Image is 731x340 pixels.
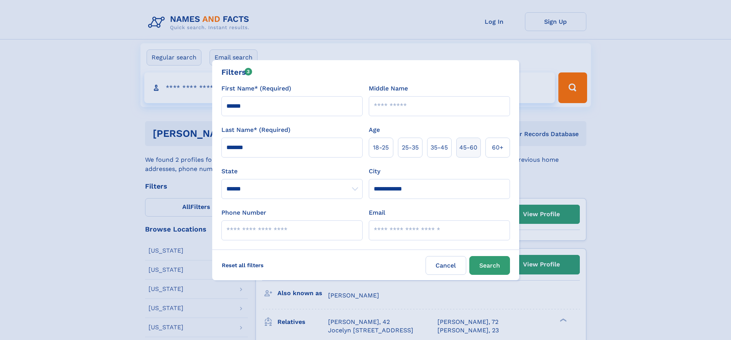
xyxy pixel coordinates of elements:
[221,84,291,93] label: First Name* (Required)
[373,143,389,152] span: 18‑25
[369,208,385,217] label: Email
[369,167,380,176] label: City
[221,208,266,217] label: Phone Number
[369,125,380,135] label: Age
[459,143,477,152] span: 45‑60
[221,125,290,135] label: Last Name* (Required)
[221,66,252,78] div: Filters
[469,256,510,275] button: Search
[217,256,269,274] label: Reset all filters
[492,143,503,152] span: 60+
[431,143,448,152] span: 35‑45
[402,143,419,152] span: 25‑35
[426,256,466,275] label: Cancel
[221,167,363,176] label: State
[369,84,408,93] label: Middle Name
